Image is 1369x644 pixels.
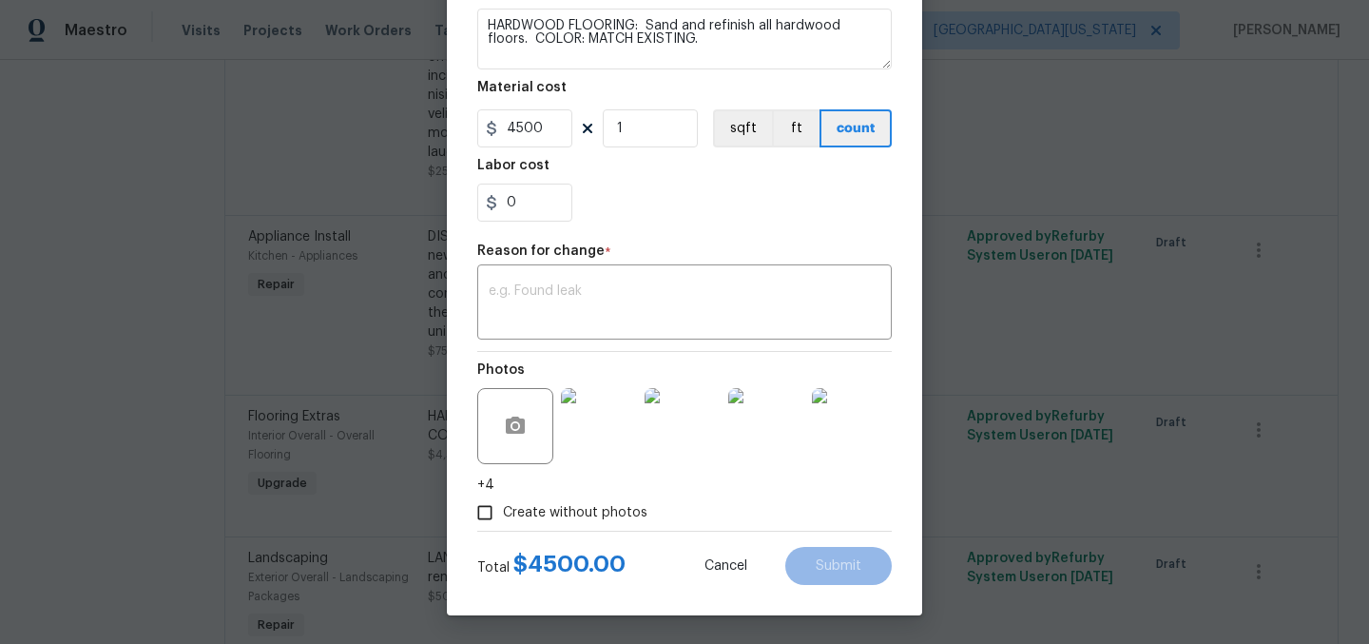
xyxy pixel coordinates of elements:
[772,109,819,147] button: ft
[713,109,772,147] button: sqft
[785,547,892,585] button: Submit
[674,547,778,585] button: Cancel
[477,9,892,69] textarea: HARDWOOD FLOORING: Sand and refinish all hardwood floors. COLOR: MATCH EXISTING.
[477,244,605,258] h5: Reason for change
[503,503,647,523] span: Create without photos
[819,109,892,147] button: count
[477,476,494,495] span: +4
[477,81,567,94] h5: Material cost
[477,159,550,172] h5: Labor cost
[513,553,626,576] span: $ 4500.00
[477,555,626,577] div: Total
[477,363,525,377] h5: Photos
[816,559,861,574] span: Submit
[704,559,747,574] span: Cancel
